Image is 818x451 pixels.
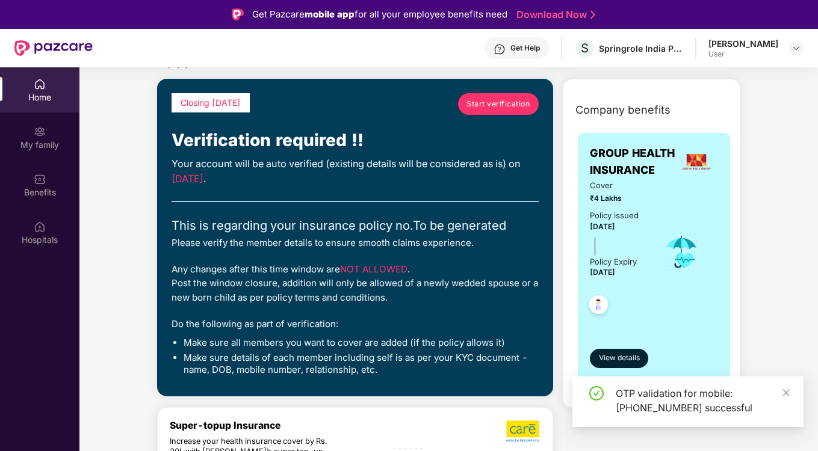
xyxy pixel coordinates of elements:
[172,216,538,236] div: This is regarding your insurance policy no. To be generated
[172,127,538,153] div: Verification required !!
[232,8,244,20] img: Logo
[506,420,541,443] img: b5dec4f62d2307b9de63beb79f102df3.png
[708,49,778,59] div: User
[590,179,646,192] span: Cover
[170,420,386,431] div: Super-topup Insurance
[581,41,589,55] span: S
[172,236,538,250] div: Please verify the member details to ensure smooth claims experience.
[172,317,538,331] div: Do the following as part of verification:
[590,145,675,179] span: GROUP HEALTH INSURANCE
[590,349,649,368] button: View details
[599,352,640,364] span: View details
[708,38,778,49] div: [PERSON_NAME]
[466,98,530,109] span: Start verification
[494,43,506,55] img: svg+xml;base64,PHN2ZyBpZD0iSGVscC0zMngzMiIgeG1sbnM9Imh0dHA6Ly93d3cudzMub3JnLzIwMDAvc3ZnIiB3aWR0aD...
[516,8,592,21] a: Download Now
[34,173,46,185] img: svg+xml;base64,PHN2ZyBpZD0iQmVuZWZpdHMiIHhtbG5zPSJodHRwOi8vd3d3LnczLm9yZy8yMDAwL3N2ZyIgd2lkdGg9Ij...
[584,292,613,321] img: svg+xml;base64,PHN2ZyB4bWxucz0iaHR0cDovL3d3dy53My5vcmcvMjAwMC9zdmciIHdpZHRoPSI0OC45NDMiIGhlaWdodD...
[590,209,639,222] div: Policy issued
[599,43,683,54] div: Springrole India Private Limited
[340,263,407,275] span: NOT ALLOWED
[172,173,203,185] span: [DATE]
[34,221,46,233] img: svg+xml;base64,PHN2ZyBpZD0iSG9zcGl0YWxzIiB4bWxucz0iaHR0cDovL3d3dy53My5vcmcvMjAwMC9zdmciIHdpZHRoPS...
[616,386,789,415] div: OTP validation for mobile: [PHONE_NUMBER] successful
[510,43,540,53] div: Get Help
[590,268,615,277] span: [DATE]
[252,7,507,22] div: Get Pazcare for all your employee benefits need
[589,386,604,400] span: check-circle
[184,337,538,349] li: Make sure all members you want to cover are added (if the policy allows it)
[590,222,615,231] span: [DATE]
[184,352,538,376] li: Make sure details of each member including self is as per your KYC document - name, DOB, mobile n...
[782,388,790,397] span: close
[590,256,637,268] div: Policy Expiry
[662,232,701,272] img: icon
[14,40,93,56] img: New Pazcare Logo
[680,146,713,178] img: insurerLogo
[305,8,355,20] strong: mobile app
[590,8,595,21] img: Stroke
[181,97,241,108] span: Closing [DATE]
[172,262,538,305] div: Any changes after this time window are . Post the window closure, addition will only be allowed o...
[34,78,46,90] img: svg+xml;base64,PHN2ZyBpZD0iSG9tZSIgeG1sbnM9Imh0dHA6Ly93d3cudzMub3JnLzIwMDAvc3ZnIiB3aWR0aD0iMjAiIG...
[575,102,671,118] span: Company benefits
[34,126,46,138] img: svg+xml;base64,PHN2ZyB3aWR0aD0iMjAiIGhlaWdodD0iMjAiIHZpZXdCb3g9IjAgMCAyMCAyMCIgZmlsbD0ibm9uZSIgeG...
[458,93,539,115] a: Start verification
[590,193,646,204] span: ₹4 Lakhs
[172,156,538,187] div: Your account will be auto verified (existing details will be considered as is) on .
[792,43,801,53] img: svg+xml;base64,PHN2ZyBpZD0iRHJvcGRvd24tMzJ4MzIiIHhtbG5zPSJodHRwOi8vd3d3LnczLm9yZy8yMDAwL3N2ZyIgd2...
